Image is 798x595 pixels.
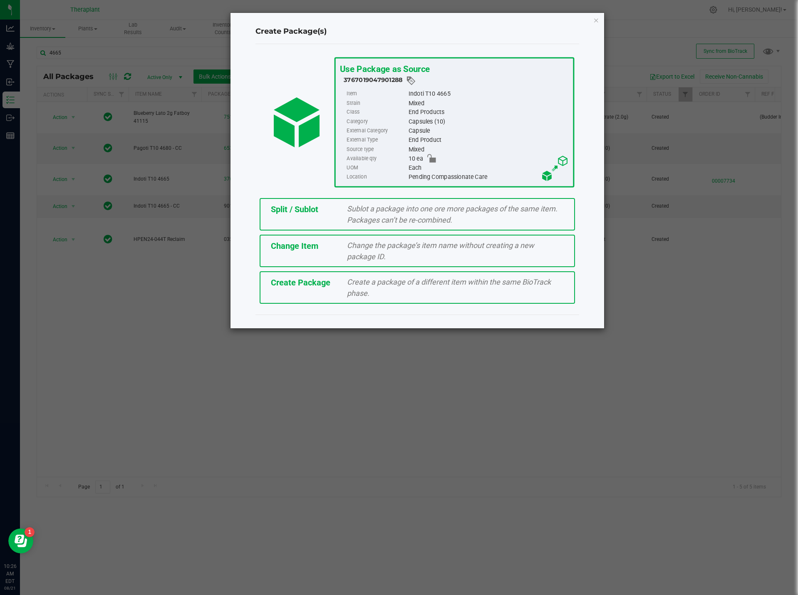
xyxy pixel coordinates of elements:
[408,163,568,172] div: Each
[408,126,568,135] div: Capsule
[347,108,406,117] label: Class
[347,241,534,261] span: Change the package’s item name without creating a new package ID.
[408,145,568,154] div: Mixed
[408,99,568,108] div: Mixed
[347,204,558,224] span: Sublot a package into one ore more packages of the same item. Packages can’t be re-combined.
[347,117,406,126] label: Category
[408,117,568,126] div: Capsules (10)
[408,89,568,98] div: Indoti T10 4665
[347,145,406,154] label: Source type
[408,136,568,145] div: End Product
[347,173,406,182] label: Location
[347,154,406,163] label: Available qty
[344,75,569,86] div: 3767019047901288
[271,204,318,214] span: Split / Sublot
[347,136,406,145] label: External Type
[347,89,406,98] label: Item
[408,154,423,163] span: 10 ea
[347,99,406,108] label: Strain
[8,528,33,553] iframe: Resource center
[408,173,568,182] div: Pending Compassionate Care
[271,241,318,251] span: Change Item
[255,26,579,37] h4: Create Package(s)
[271,278,330,288] span: Create Package
[408,108,568,117] div: End Products
[25,527,35,537] iframe: Resource center unread badge
[340,64,429,74] span: Use Package as Source
[347,126,406,135] label: External Category
[347,163,406,172] label: UOM
[347,278,551,297] span: Create a package of a different item within the same BioTrack phase.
